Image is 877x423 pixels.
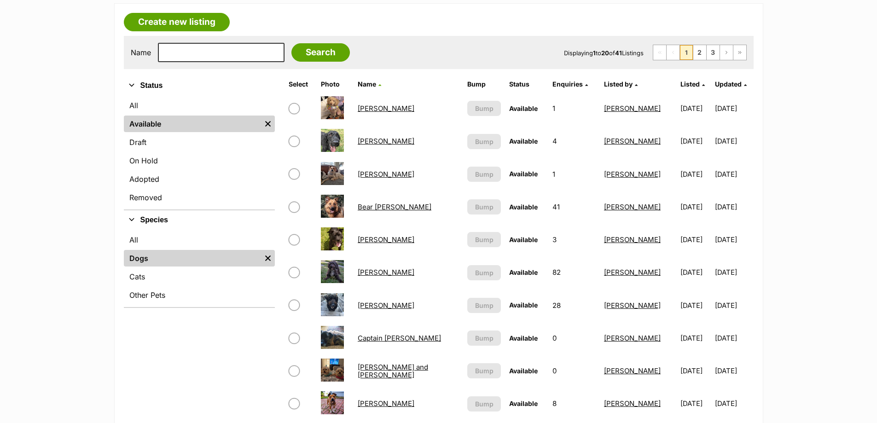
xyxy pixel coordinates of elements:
span: Available [509,104,538,112]
button: Status [124,80,275,92]
button: Bump [467,199,501,214]
td: [DATE] [715,290,752,321]
td: 4 [549,125,599,157]
span: Bump [475,137,494,146]
a: Draft [124,134,275,151]
a: Listed by [604,80,638,88]
a: [PERSON_NAME] [604,104,661,113]
a: Next page [720,45,733,60]
td: [DATE] [715,158,752,190]
label: Name [131,48,151,57]
button: Bump [467,101,501,116]
td: [DATE] [677,290,714,321]
span: Bump [475,333,494,343]
th: Bump [464,77,505,92]
td: 3 [549,224,599,255]
th: Status [505,77,548,92]
div: Species [124,230,275,307]
td: [DATE] [715,125,752,157]
td: 1 [549,158,599,190]
a: [PERSON_NAME] [604,366,661,375]
a: [PERSON_NAME] [604,235,661,244]
td: [DATE] [715,355,752,387]
img: Bear Van Winkle [321,195,344,218]
td: [DATE] [715,191,752,223]
a: [PERSON_NAME] [604,399,661,408]
a: Create new listing [124,13,230,31]
span: Bump [475,366,494,376]
input: Search [291,43,350,62]
button: Species [124,214,275,226]
span: Bump [475,169,494,179]
strong: 20 [601,49,609,57]
span: Bump [475,301,494,310]
span: Previous page [667,45,680,60]
button: Bump [467,232,501,247]
a: Adopted [124,171,275,187]
td: [DATE] [677,256,714,288]
td: 41 [549,191,599,223]
strong: 1 [593,49,596,57]
span: Listed [680,80,700,88]
td: [DATE] [715,322,752,354]
td: 0 [549,355,599,387]
div: Status [124,95,275,209]
a: All [124,97,275,114]
button: Bump [467,396,501,411]
span: Available [509,236,538,243]
a: [PERSON_NAME] [604,137,661,145]
button: Bump [467,134,501,149]
a: Page 2 [693,45,706,60]
td: [DATE] [715,93,752,124]
td: [DATE] [677,388,714,419]
a: Listed [680,80,705,88]
td: [DATE] [715,224,752,255]
span: Available [509,268,538,276]
td: [DATE] [715,388,752,419]
span: Listed by [604,80,633,88]
td: 8 [549,388,599,419]
span: Name [358,80,376,88]
a: [PERSON_NAME] [358,235,414,244]
a: [PERSON_NAME] and [PERSON_NAME] [358,363,428,379]
span: Available [509,334,538,342]
td: [DATE] [715,256,752,288]
a: Available [124,116,261,132]
span: Page 1 [680,45,693,60]
span: Bump [475,104,494,113]
span: Displaying to of Listings [564,49,644,57]
a: Updated [715,80,747,88]
a: Removed [124,189,275,206]
a: Last page [733,45,746,60]
td: [DATE] [677,355,714,387]
button: Bump [467,167,501,182]
a: Dogs [124,250,261,267]
button: Bump [467,298,501,313]
a: Captain [PERSON_NAME] [358,334,441,342]
td: [DATE] [677,158,714,190]
a: Name [358,80,381,88]
th: Photo [317,77,353,92]
td: 82 [549,256,599,288]
span: Bump [475,399,494,409]
a: Other Pets [124,287,275,303]
a: Enquiries [552,80,588,88]
td: [DATE] [677,224,714,255]
a: [PERSON_NAME] [358,104,414,113]
a: Page 3 [707,45,720,60]
th: Select [285,77,316,92]
button: Bump [467,265,501,280]
td: 28 [549,290,599,321]
a: [PERSON_NAME] [358,268,414,277]
a: On Hold [124,152,275,169]
button: Bump [467,330,501,346]
strong: 41 [615,49,622,57]
span: Bump [475,268,494,278]
td: 0 [549,322,599,354]
span: Available [509,367,538,375]
span: Available [509,400,538,407]
a: Bear [PERSON_NAME] [358,203,431,211]
a: Remove filter [261,116,275,132]
td: [DATE] [677,322,714,354]
td: [DATE] [677,125,714,157]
